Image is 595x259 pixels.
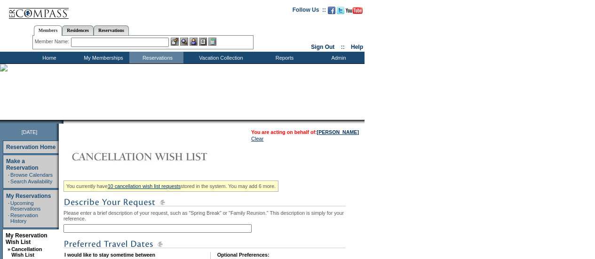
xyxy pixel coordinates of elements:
[183,52,256,63] td: Vacation Collection
[351,44,363,50] a: Help
[251,136,263,141] a: Clear
[337,7,344,14] img: Follow us on Twitter
[8,179,9,184] td: ·
[10,179,52,184] a: Search Availability
[10,172,53,178] a: Browse Calendars
[22,129,38,135] span: [DATE]
[129,52,183,63] td: Reservations
[63,181,278,192] div: You currently have stored in the system. You may add 6 more.
[75,52,129,63] td: My Memberships
[190,38,198,46] img: Impersonate
[317,129,359,135] a: [PERSON_NAME]
[251,129,359,135] span: You are acting on behalf of:
[208,38,216,46] img: b_calculator.gif
[8,200,9,212] td: ·
[11,246,42,258] a: Cancellation Wish List
[311,44,334,50] a: Sign Out
[94,25,129,35] a: Reservations
[256,52,310,63] td: Reports
[6,193,51,199] a: My Reservations
[35,38,71,46] div: Member Name:
[328,7,335,14] img: Become our fan on Facebook
[6,232,48,245] a: My Reservation Wish List
[6,144,56,150] a: Reservation Home
[6,158,39,171] a: Make a Reservation
[62,25,94,35] a: Residences
[199,38,207,46] img: Reservations
[108,183,181,189] a: 10 cancellation wish list requests
[21,52,75,63] td: Home
[328,9,335,15] a: Become our fan on Facebook
[8,212,9,224] td: ·
[64,252,155,258] b: I would like to stay sometime between
[310,52,365,63] td: Admin
[10,200,40,212] a: Upcoming Reservations
[346,7,363,14] img: Subscribe to our YouTube Channel
[180,38,188,46] img: View
[217,252,270,258] b: Optional Preferences:
[346,9,363,15] a: Subscribe to our YouTube Channel
[8,172,9,178] td: ·
[34,25,63,36] a: Members
[171,38,179,46] img: b_edit.gif
[63,147,252,166] img: Cancellation Wish List
[10,212,38,224] a: Reservation History
[337,9,344,15] a: Follow us on Twitter
[63,120,64,124] img: blank.gif
[293,6,326,17] td: Follow Us ::
[60,120,63,124] img: promoShadowLeftCorner.gif
[341,44,345,50] span: ::
[8,246,10,252] b: »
